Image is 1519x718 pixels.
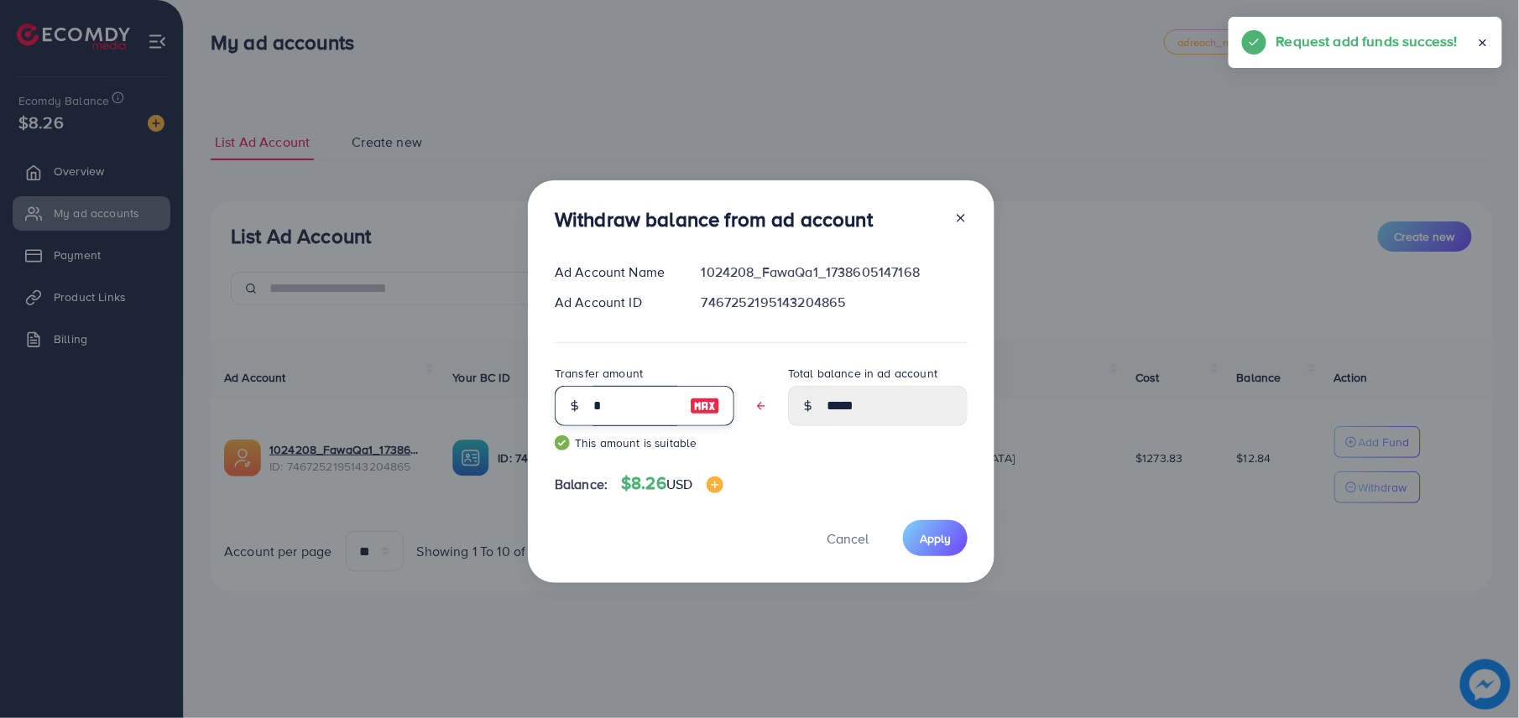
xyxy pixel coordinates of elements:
label: Total balance in ad account [788,365,937,382]
label: Transfer amount [555,365,643,382]
img: guide [555,435,570,450]
div: Ad Account Name [541,263,688,282]
span: USD [666,475,692,493]
img: image [707,476,723,493]
small: This amount is suitable [555,434,734,451]
h3: Withdraw balance from ad account [555,207,873,232]
div: 7467252195143204865 [688,293,981,312]
img: image [690,396,720,416]
span: Balance: [555,475,608,494]
button: Apply [903,520,968,556]
span: Apply [920,530,951,547]
button: Cancel [806,520,890,556]
h4: $8.26 [621,473,723,494]
div: 1024208_FawaQa1_1738605147168 [688,263,981,282]
div: Ad Account ID [541,293,688,312]
span: Cancel [827,529,869,548]
h5: Request add funds success! [1276,30,1458,52]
